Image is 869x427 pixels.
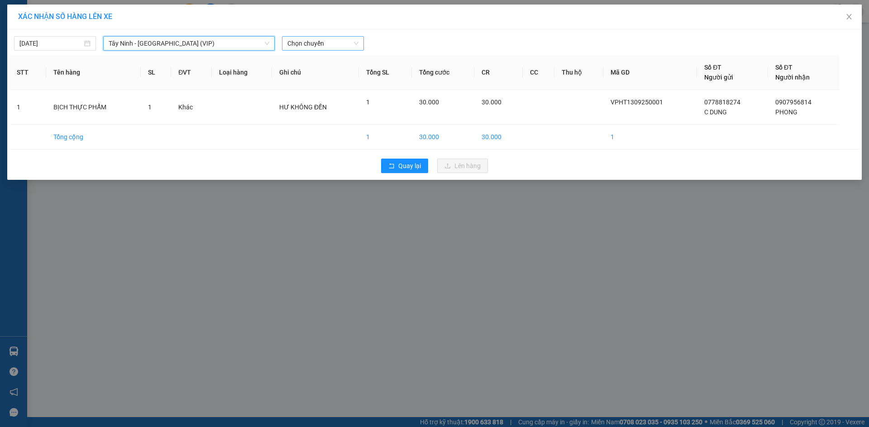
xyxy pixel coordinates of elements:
[18,12,112,21] span: XÁC NHẬN SỐ HÀNG LÊN XE
[704,74,733,81] span: Người gửi
[398,161,421,171] span: Quay lại
[704,108,727,116] span: C DUNG
[366,99,370,106] span: 1
[46,55,141,90] th: Tên hàng
[141,55,171,90] th: SL
[10,90,46,125] td: 1
[264,41,270,46] span: down
[775,99,812,106] span: 0907956814
[10,55,46,90] th: STT
[388,163,395,170] span: rollback
[109,37,269,50] span: Tây Ninh - Sài Gòn (VIP)
[359,125,411,150] td: 1
[212,55,272,90] th: Loại hàng
[845,13,853,20] span: close
[704,99,740,106] span: 0778818274
[437,159,488,173] button: uploadLên hàng
[272,55,359,90] th: Ghi chú
[611,99,663,106] span: VPHT1309250001
[474,125,523,150] td: 30.000
[287,37,358,50] span: Chọn chuyến
[148,103,152,111] span: 1
[704,64,721,71] span: Số ĐT
[603,125,697,150] td: 1
[474,55,523,90] th: CR
[775,108,797,116] span: PHONG
[359,55,411,90] th: Tổng SL
[171,55,212,90] th: ĐVT
[412,125,475,150] td: 30.000
[775,74,810,81] span: Người nhận
[603,55,697,90] th: Mã GD
[19,38,82,48] input: 13/09/2025
[412,55,475,90] th: Tổng cước
[46,90,141,125] td: BỊCH THỰC PHẨM
[419,99,439,106] span: 30.000
[554,55,603,90] th: Thu hộ
[775,64,793,71] span: Số ĐT
[171,90,212,125] td: Khác
[482,99,501,106] span: 30.000
[381,159,428,173] button: rollbackQuay lại
[46,125,141,150] td: Tổng cộng
[836,5,862,30] button: Close
[279,103,327,111] span: HƯ KHÔNG ĐỀN
[523,55,554,90] th: CC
